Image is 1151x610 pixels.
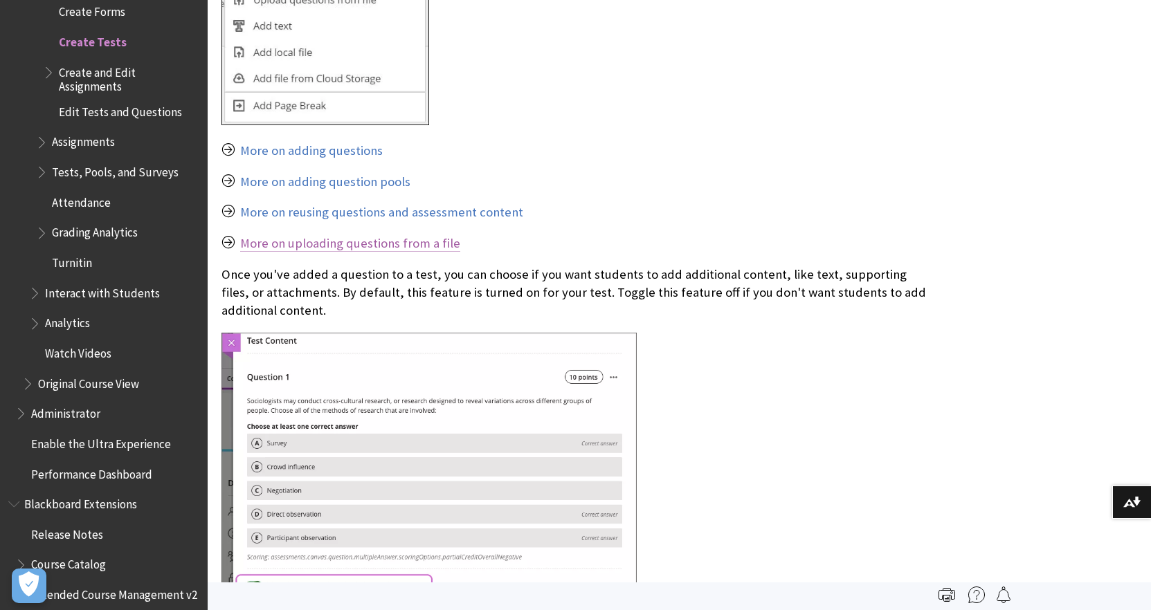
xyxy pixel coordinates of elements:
[240,235,460,252] a: More on uploading questions from a file
[31,432,171,451] span: Enable the Ultra Experience
[939,586,955,603] img: Print
[59,100,182,119] span: Edit Tests and Questions
[24,492,137,511] span: Blackboard Extensions
[12,569,46,603] button: Open Preferences
[31,463,152,481] span: Performance Dashboard
[221,266,932,320] p: Once you've added a question to a test, you can choose if you want students to add additional con...
[240,204,523,221] a: More on reusing questions and assessment content
[45,281,160,300] span: Interact with Students
[31,523,103,542] span: Release Notes
[995,586,1012,603] img: Follow this page
[240,142,383,159] a: More on adding questions
[31,553,106,572] span: Course Catalog
[31,583,197,602] span: Extended Course Management v2
[31,402,100,420] span: Administrator
[52,251,92,270] span: Turnitin
[52,160,179,179] span: Tests, Pools, and Surveys
[59,61,198,93] span: Create and Edit Assignments
[59,30,127,49] span: Create Tests
[52,191,111,210] span: Attendance
[240,174,410,190] a: More on adding question pools
[45,312,90,331] span: Analytics
[52,131,115,149] span: Assignments
[968,586,985,603] img: More help
[45,342,111,360] span: Watch Videos
[52,221,138,240] span: Grading Analytics
[38,372,139,391] span: Original Course View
